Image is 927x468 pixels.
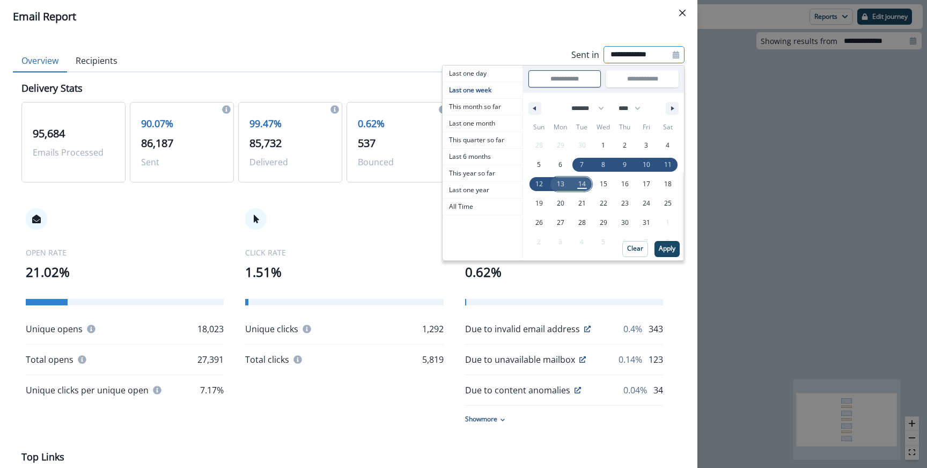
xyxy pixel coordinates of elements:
[443,165,523,182] button: This year so far
[443,199,523,215] button: All Time
[249,136,282,150] span: 85,732
[443,132,523,149] button: This quarter so far
[571,194,593,213] button: 21
[649,353,663,366] p: 123
[26,384,149,397] p: Unique clicks per unique open
[654,241,680,257] button: Apply
[245,323,298,335] p: Unique clicks
[593,213,614,232] button: 29
[443,82,523,98] span: Last one week
[643,213,650,232] span: 31
[601,155,605,174] span: 8
[571,213,593,232] button: 28
[422,323,444,335] p: 1,292
[465,353,575,366] p: Due to unavailable mailbox
[578,194,586,213] span: 21
[623,384,647,397] p: 0.04%
[141,136,173,150] span: 86,187
[13,50,67,72] button: Overview
[664,194,672,213] span: 25
[26,262,224,282] p: 21.02%
[443,82,523,99] button: Last one week
[623,136,627,155] span: 2
[593,174,614,194] button: 15
[443,182,523,198] span: Last one year
[26,353,73,366] p: Total opens
[443,165,523,181] span: This year so far
[249,156,331,169] p: Delivered
[358,136,376,150] span: 537
[644,136,648,155] span: 3
[358,156,439,169] p: Bounced
[571,48,599,61] p: Sent in
[422,353,444,366] p: 5,819
[621,213,629,232] span: 30
[528,174,550,194] button: 12
[550,174,571,194] button: 13
[358,116,439,131] p: 0.62%
[535,194,543,213] span: 19
[653,384,663,397] p: 34
[443,132,523,148] span: This quarter so far
[249,116,331,131] p: 99.47%
[535,174,543,194] span: 12
[557,213,564,232] span: 27
[245,247,443,258] p: CLICK RATE
[465,414,497,424] p: Show more
[614,155,636,174] button: 9
[245,353,289,366] p: Total clicks
[465,323,580,335] p: Due to invalid email address
[657,119,679,136] span: Sat
[245,262,443,282] p: 1.51%
[443,99,523,115] span: This month so far
[622,241,648,257] button: Clear
[13,9,685,25] div: Email Report
[623,155,627,174] span: 9
[659,245,675,252] p: Apply
[26,247,224,258] p: OPEN RATE
[465,384,570,397] p: Due to content anomalies
[443,149,523,165] span: Last 6 months
[550,194,571,213] button: 20
[33,126,65,141] span: 95,684
[614,194,636,213] button: 23
[621,194,629,213] span: 23
[558,155,562,174] span: 6
[593,155,614,174] button: 8
[571,119,593,136] span: Tue
[674,4,691,21] button: Close
[141,116,223,131] p: 90.07%
[21,81,83,96] p: Delivery Stats
[614,213,636,232] button: 30
[636,213,657,232] button: 31
[623,323,642,335] p: 0.4%
[643,194,650,213] span: 24
[571,155,593,174] button: 7
[67,50,126,72] button: Recipients
[636,174,657,194] button: 17
[614,136,636,155] button: 2
[550,155,571,174] button: 6
[557,194,564,213] span: 20
[141,156,223,169] p: Sent
[593,194,614,213] button: 22
[614,119,636,136] span: Thu
[550,213,571,232] button: 27
[664,155,672,174] span: 11
[443,65,523,82] span: Last one day
[21,450,64,464] p: Top Links
[621,174,629,194] span: 16
[200,384,224,397] p: 7.17%
[535,213,543,232] span: 26
[643,174,650,194] span: 17
[443,199,523,215] span: All Time
[197,353,224,366] p: 27,391
[528,213,550,232] button: 26
[600,213,607,232] span: 29
[550,119,571,136] span: Mon
[666,136,669,155] span: 4
[657,155,679,174] button: 11
[636,194,657,213] button: 24
[600,194,607,213] span: 22
[528,155,550,174] button: 5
